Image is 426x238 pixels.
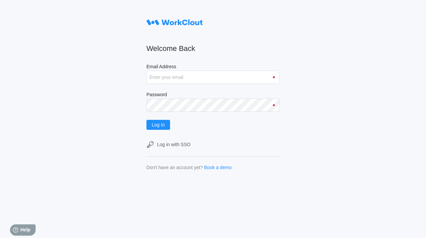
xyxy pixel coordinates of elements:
[146,44,280,53] h2: Welcome Back
[152,122,165,127] span: Log In
[146,165,203,170] div: Don't have an account yet?
[204,165,232,170] a: Book a demo
[146,64,280,71] label: Email Address
[146,120,170,130] button: Log In
[146,140,280,148] a: Log in with SSO
[146,71,280,84] input: Enter your email
[146,92,280,99] label: Password
[157,142,190,147] div: Log in with SSO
